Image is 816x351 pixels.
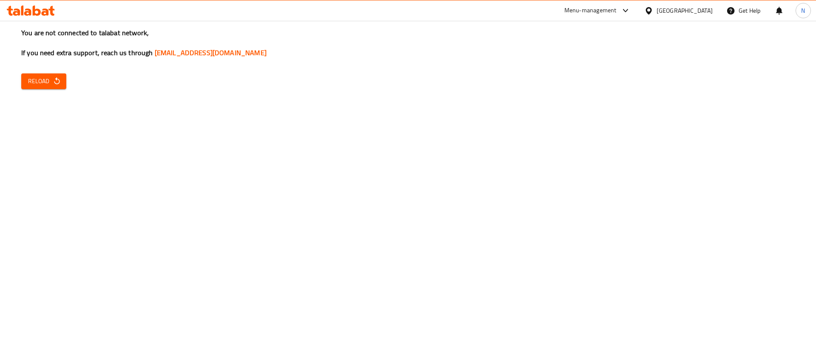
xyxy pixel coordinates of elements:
div: [GEOGRAPHIC_DATA] [657,6,713,15]
span: N [801,6,805,15]
span: Reload [28,76,59,87]
h3: You are not connected to talabat network, If you need extra support, reach us through [21,28,795,58]
button: Reload [21,73,66,89]
a: [EMAIL_ADDRESS][DOMAIN_NAME] [155,46,266,59]
div: Menu-management [564,6,617,16]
